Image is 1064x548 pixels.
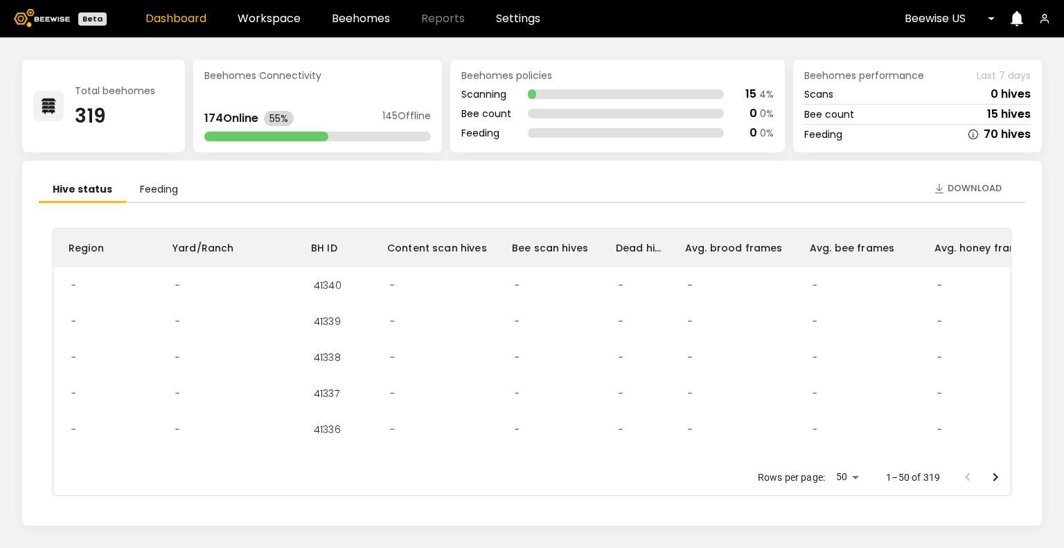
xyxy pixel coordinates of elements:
div: 41340 [303,267,353,303]
div: Total beehomes [75,86,155,96]
div: 0 % [760,109,774,118]
div: - [504,339,531,375]
div: - [677,303,704,339]
div: Beta [78,12,107,26]
div: Avg. brood frames [685,229,783,267]
div: - [60,412,87,448]
span: Last 7 days [977,71,1031,80]
div: - [504,412,531,448]
div: - [801,375,828,412]
li: Hive status [39,177,126,203]
div: Bee count [461,109,511,118]
div: 41339 [303,303,352,339]
div: 0 [750,108,757,119]
div: Feeding [461,128,511,138]
div: 15 [745,89,756,100]
div: 70 hives [984,129,1031,140]
p: Rows per page: [758,470,825,484]
div: 4 % [759,89,774,99]
div: - [164,303,191,339]
div: - [608,267,635,303]
div: - [926,267,953,303]
div: Avg. honey frames [919,229,1044,267]
div: 50 [831,467,864,487]
li: Feeding [126,177,192,203]
div: 15 hives [987,109,1031,120]
div: - [164,375,191,412]
div: Avg. bee frames [810,229,894,267]
div: - [801,267,828,303]
div: - [677,448,704,484]
div: - [801,303,828,339]
div: BH ID [311,229,337,267]
span: Beehomes performance [804,71,924,80]
div: - [60,339,87,375]
div: - [801,448,828,484]
div: Content scan hives [387,229,487,267]
div: - [60,448,87,484]
a: Settings [496,13,540,24]
div: - [608,303,635,339]
a: Dashboard [145,13,206,24]
div: - [677,375,704,412]
div: - [379,412,406,448]
span: Reports [421,13,465,24]
div: 174 Online [204,113,258,124]
div: Yard/Ranch [157,229,296,267]
div: Content scan hives [372,229,497,267]
div: - [801,412,828,448]
div: Beehomes policies [461,71,774,80]
span: Download [948,182,1002,195]
div: - [504,267,531,303]
div: - [677,412,704,448]
div: 41338 [303,339,352,375]
button: Download [927,177,1009,200]
div: Beehomes Connectivity [204,71,431,80]
div: - [379,339,406,375]
div: Dead hives [616,229,662,267]
div: - [60,303,87,339]
div: - [164,448,191,484]
div: - [504,303,531,339]
div: - [504,448,531,484]
div: 41337 [303,375,351,412]
div: - [926,375,953,412]
div: - [379,303,406,339]
div: Dead hives [601,229,670,267]
div: 41335 [303,448,352,484]
div: Region [69,229,104,267]
div: Bee count [804,109,854,119]
div: - [164,267,191,303]
div: Region [53,229,157,267]
div: 0 hives [991,89,1031,100]
div: - [926,448,953,484]
div: 0 [750,127,757,139]
div: Feeding [804,130,842,139]
div: - [379,267,406,303]
a: Beehomes [332,13,390,24]
div: Avg. honey frames [934,229,1031,267]
div: 55% [264,111,294,126]
div: BH ID [296,229,372,267]
p: 1–50 of 319 [886,470,940,484]
div: Bee scan hives [512,229,588,267]
div: Avg. brood frames [670,229,795,267]
div: - [801,339,828,375]
div: - [60,267,87,303]
button: Go to next page [982,463,1009,491]
a: Workspace [238,13,301,24]
div: Avg. bee frames [795,229,919,267]
div: - [504,375,531,412]
div: - [677,339,704,375]
div: - [926,412,953,448]
div: 319 [75,107,155,126]
div: - [379,448,406,484]
div: - [608,339,635,375]
div: - [164,412,191,448]
div: - [60,375,87,412]
div: - [164,339,191,375]
div: - [608,375,635,412]
div: - [926,339,953,375]
div: Bee scan hives [497,229,601,267]
div: - [677,267,704,303]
